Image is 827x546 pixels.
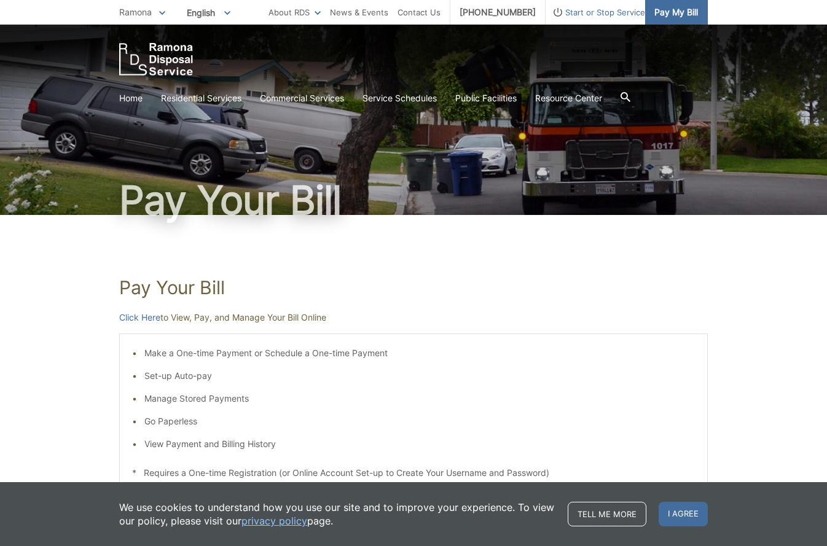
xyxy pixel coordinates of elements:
[659,502,708,526] span: I agree
[535,92,602,105] a: Resource Center
[241,514,307,528] a: privacy policy
[178,2,240,23] span: English
[654,6,698,19] span: Pay My Bill
[119,311,160,324] a: Click Here
[268,6,321,19] a: About RDS
[144,437,695,451] li: View Payment and Billing History
[119,501,555,528] p: We use cookies to understand how you use our site and to improve your experience. To view our pol...
[144,346,695,360] li: Make a One-time Payment or Schedule a One-time Payment
[144,392,695,405] li: Manage Stored Payments
[119,311,708,324] p: to View, Pay, and Manage Your Bill Online
[398,6,441,19] a: Contact Us
[455,92,517,105] a: Public Facilities
[119,92,143,105] a: Home
[144,415,695,428] li: Go Paperless
[363,92,437,105] a: Service Schedules
[330,6,388,19] a: News & Events
[568,502,646,526] a: Tell me more
[119,43,193,76] a: EDCD logo. Return to the homepage.
[132,466,695,480] p: * Requires a One-time Registration (or Online Account Set-up to Create Your Username and Password)
[161,92,241,105] a: Residential Services
[119,181,708,220] h1: Pay Your Bill
[119,7,152,17] span: Ramona
[260,92,344,105] a: Commercial Services
[119,276,708,298] h1: Pay Your Bill
[144,369,695,383] li: Set-up Auto-pay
